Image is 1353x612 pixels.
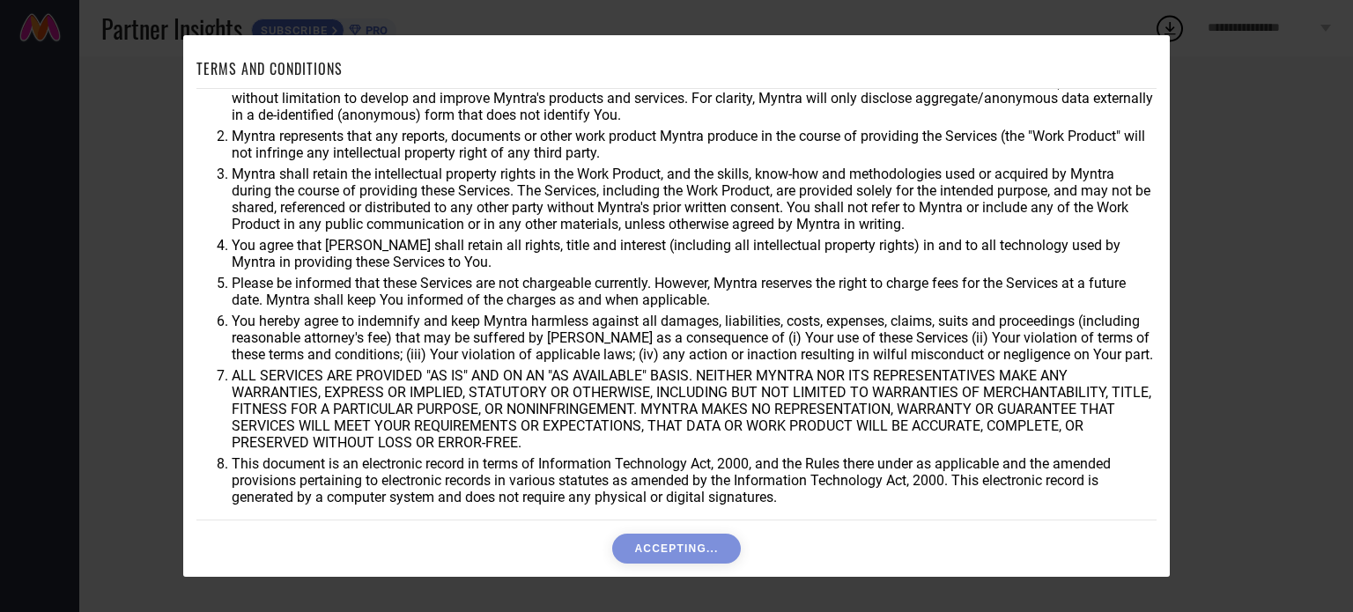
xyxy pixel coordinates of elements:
[196,58,343,79] h1: TERMS AND CONDITIONS
[232,313,1157,363] li: You hereby agree to indemnify and keep Myntra harmless against all damages, liabilities, costs, e...
[232,166,1157,232] li: Myntra shall retain the intellectual property rights in the Work Product, and the skills, know-ho...
[232,275,1157,308] li: Please be informed that these Services are not chargeable currently. However, Myntra reserves the...
[232,73,1157,123] li: You agree that Myntra may use aggregate and anonymized data for any business purpose during or af...
[232,455,1157,505] li: This document is an electronic record in terms of Information Technology Act, 2000, and the Rules...
[232,237,1157,270] li: You agree that [PERSON_NAME] shall retain all rights, title and interest (including all intellect...
[232,367,1157,451] li: ALL SERVICES ARE PROVIDED "AS IS" AND ON AN "AS AVAILABLE" BASIS. NEITHER MYNTRA NOR ITS REPRESEN...
[232,128,1157,161] li: Myntra represents that any reports, documents or other work product Myntra produce in the course ...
